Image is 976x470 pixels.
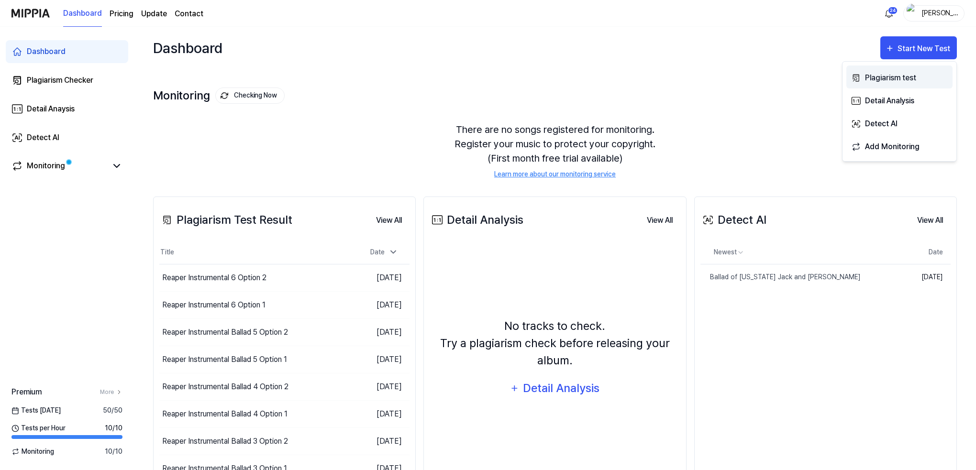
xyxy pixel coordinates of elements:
span: 50 / 50 [103,405,122,415]
div: Monitoring [27,160,65,172]
a: Detect AI [6,126,128,149]
div: No tracks to check. Try a plagiarism check before releasing your album. [430,317,680,369]
div: Date [366,244,402,260]
td: [DATE] [347,400,410,427]
button: 알림24 [881,6,897,21]
a: Plagiarism Checker [6,69,128,92]
div: Reaper Instrumental 6 Option 2 [162,272,266,284]
span: Monitoring [11,447,54,457]
div: Detect AI [865,118,948,130]
button: Detail Analysis [846,88,953,111]
div: Reaper Instrumental 6 Option 1 [162,299,266,311]
div: Reaper Instrumental Ballad 4 Option 1 [162,408,288,420]
a: Dashboard [6,40,128,63]
th: Date [895,241,951,264]
td: [DATE] [347,264,410,291]
div: Detect AI [27,132,59,143]
a: Monitoring [11,160,107,172]
div: [PERSON_NAME] [921,8,958,18]
a: Detail Anaysis [6,98,128,120]
button: Detect AI [846,111,953,134]
div: 24 [888,7,898,14]
img: monitoring Icon [221,92,228,99]
td: [DATE] [347,318,410,346]
button: View All [909,211,951,230]
a: Learn more about our monitoring service [494,169,616,179]
div: Detect AI [700,211,766,229]
div: Reaper Instrumental Ballad 3 Option 2 [162,436,288,447]
div: Monitoring [153,87,285,104]
div: Detail Analysis [430,211,523,229]
a: More [100,388,122,396]
a: Dashboard [63,0,102,27]
button: Plagiarism test [846,66,953,88]
div: Reaper Instrumental Ballad 4 Option 2 [162,381,288,393]
td: [DATE] [347,373,410,400]
div: Dashboard [153,36,222,59]
div: There are no songs registered for monitoring. Register your music to protect your copyright. (Fir... [153,111,957,191]
a: Contact [175,8,203,20]
span: Tests [DATE] [11,405,61,415]
button: Add Monitoring [846,134,953,157]
span: 10 / 10 [105,423,122,433]
span: Premium [11,386,42,398]
div: Plagiarism Checker [27,75,93,86]
div: Start New Test [898,43,952,55]
div: Plagiarism test [865,72,948,84]
img: 알림 [883,8,895,19]
td: [DATE] [895,264,951,290]
div: Plagiarism Test Result [159,211,292,229]
td: [DATE] [347,427,410,455]
span: 10 / 10 [105,447,122,457]
span: Tests per Hour [11,423,66,433]
div: Add Monitoring [865,141,948,153]
div: Detail Analysis [865,95,948,107]
button: Start New Test [880,36,957,59]
button: View All [639,211,680,230]
div: Detail Anaysis [27,103,75,115]
div: Detail Analysis [522,379,600,397]
td: [DATE] [347,291,410,318]
td: [DATE] [347,346,410,373]
div: Reaper Instrumental Ballad 5 Option 1 [162,354,287,365]
a: Update [141,8,167,20]
button: View All [368,211,410,230]
button: Pricing [110,8,133,20]
button: Checking Now [215,87,285,104]
div: Dashboard [27,46,66,57]
a: Ballad of [US_STATE] Jack and [PERSON_NAME] [700,264,895,290]
button: Detail Analysis [504,377,606,400]
th: Title [159,241,347,264]
div: Ballad of [US_STATE] Jack and [PERSON_NAME] [700,272,861,282]
button: profile[PERSON_NAME] [903,5,965,22]
img: profile [907,4,918,23]
div: Reaper Instrumental Ballad 5 Option 2 [162,327,288,338]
